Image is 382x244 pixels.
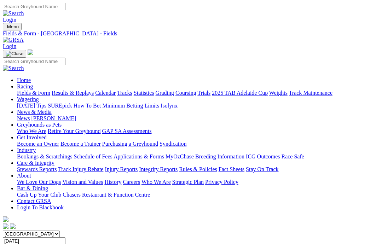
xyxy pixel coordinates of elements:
[10,223,16,229] img: twitter.svg
[6,51,23,57] img: Close
[197,90,210,96] a: Trials
[102,128,152,134] a: GAP SA Assessments
[246,166,278,172] a: Stay On Track
[139,166,178,172] a: Integrity Reports
[281,153,304,159] a: Race Safe
[17,179,61,185] a: We Love Our Dogs
[17,134,47,140] a: Get Involved
[62,179,103,185] a: Vision and Values
[212,90,268,96] a: 2025 TAB Adelaide Cup
[52,90,94,96] a: Results & Replays
[17,115,379,122] div: News & Media
[289,90,332,96] a: Track Maintenance
[17,141,59,147] a: Become an Owner
[7,24,19,29] span: Menu
[134,90,154,96] a: Statistics
[17,77,31,83] a: Home
[17,128,46,134] a: Who We Are
[3,58,65,65] input: Search
[17,141,379,147] div: Get Involved
[17,103,379,109] div: Wagering
[105,166,138,172] a: Injury Reports
[3,43,16,49] a: Login
[48,128,101,134] a: Retire Your Greyhound
[166,153,194,159] a: MyOzChase
[17,90,379,96] div: Racing
[17,153,379,160] div: Industry
[95,90,116,96] a: Calendar
[17,166,379,173] div: Care & Integrity
[160,141,186,147] a: Syndication
[28,50,33,55] img: logo-grsa-white.png
[3,37,24,43] img: GRSA
[269,90,288,96] a: Weights
[3,223,8,229] img: facebook.svg
[17,173,31,179] a: About
[17,103,46,109] a: [DATE] Tips
[31,115,76,121] a: [PERSON_NAME]
[219,166,244,172] a: Fact Sheets
[3,216,8,222] img: logo-grsa-white.png
[195,153,244,159] a: Breeding Information
[156,90,174,96] a: Grading
[17,166,57,172] a: Stewards Reports
[17,204,64,210] a: Login To Blackbook
[60,141,101,147] a: Become a Trainer
[3,50,26,58] button: Toggle navigation
[3,30,379,37] a: Fields & Form - [GEOGRAPHIC_DATA] - Fields
[175,90,196,96] a: Coursing
[102,141,158,147] a: Purchasing a Greyhound
[74,103,101,109] a: How To Bet
[74,153,112,159] a: Schedule of Fees
[3,3,65,10] input: Search
[63,192,150,198] a: Chasers Restaurant & Function Centre
[17,83,33,89] a: Racing
[17,153,72,159] a: Bookings & Scratchings
[246,153,280,159] a: ICG Outcomes
[161,103,178,109] a: Isolynx
[17,96,39,102] a: Wagering
[205,179,238,185] a: Privacy Policy
[3,65,24,71] img: Search
[17,122,62,128] a: Greyhounds as Pets
[3,23,22,30] button: Toggle navigation
[17,185,48,191] a: Bar & Dining
[17,90,50,96] a: Fields & Form
[104,179,121,185] a: History
[17,192,61,198] a: Cash Up Your Club
[17,160,54,166] a: Care & Integrity
[141,179,171,185] a: Who We Are
[179,166,217,172] a: Rules & Policies
[17,179,379,185] div: About
[117,90,132,96] a: Tracks
[3,10,24,17] img: Search
[114,153,164,159] a: Applications & Forms
[172,179,204,185] a: Strategic Plan
[102,103,159,109] a: Minimum Betting Limits
[48,103,72,109] a: SUREpick
[58,166,103,172] a: Track Injury Rebate
[17,147,36,153] a: Industry
[3,17,16,23] a: Login
[17,115,30,121] a: News
[17,198,51,204] a: Contact GRSA
[17,109,52,115] a: News & Media
[17,192,379,198] div: Bar & Dining
[123,179,140,185] a: Careers
[17,128,379,134] div: Greyhounds as Pets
